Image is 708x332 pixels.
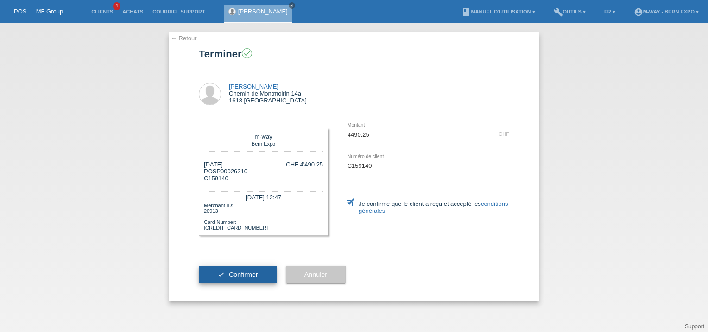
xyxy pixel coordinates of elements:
[600,9,620,14] a: FR ▾
[304,271,327,278] span: Annuler
[217,271,225,278] i: check
[14,8,63,15] a: POS — MF Group
[206,140,321,147] div: Bern Expo
[461,7,471,17] i: book
[118,9,148,14] a: Achats
[457,9,539,14] a: bookManuel d’utilisation ▾
[229,83,307,104] div: Chemin de Montmoirin 14a 1618 [GEOGRAPHIC_DATA]
[87,9,118,14] a: Clients
[204,202,323,230] div: Merchant-ID: 20913 Card-Number: [CREDIT_CARD_NUMBER]
[113,2,120,10] span: 4
[289,2,295,9] a: close
[206,133,321,140] div: m-way
[204,191,323,202] div: [DATE] 12:47
[685,323,704,330] a: Support
[554,7,563,17] i: build
[199,266,277,283] button: check Confirmer
[148,9,209,14] a: Courriel Support
[243,49,251,57] i: check
[199,48,509,60] h1: Terminer
[229,271,258,278] span: Confirmer
[171,35,197,42] a: ← Retour
[286,266,346,283] button: Annuler
[549,9,590,14] a: buildOutils ▾
[290,3,294,8] i: close
[204,175,228,182] span: C159140
[238,8,288,15] a: [PERSON_NAME]
[286,161,323,168] div: CHF 4'490.25
[499,131,509,137] div: CHF
[359,200,508,214] a: conditions générales
[229,83,278,90] a: [PERSON_NAME]
[347,200,509,214] label: Je confirme que le client a reçu et accepté les .
[204,161,247,182] div: [DATE] POSP00026210
[634,7,643,17] i: account_circle
[629,9,703,14] a: account_circlem-way - Bern Expo ▾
